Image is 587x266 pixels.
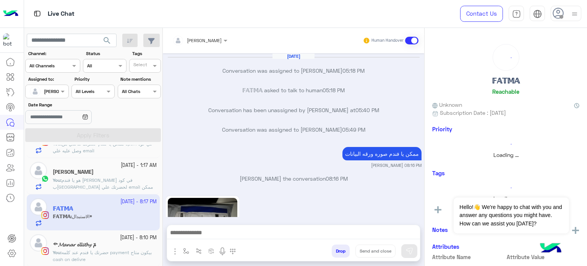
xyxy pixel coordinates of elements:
[208,248,214,254] img: create order
[166,67,422,75] p: Conversation was assigned to [PERSON_NAME]
[28,76,68,83] label: Assigned to:
[166,175,422,183] p: [PERSON_NAME] the conversation
[3,33,17,47] img: 919860931428189
[495,46,517,69] div: loading...
[102,36,112,45] span: search
[507,253,580,261] span: Attribute Value
[180,245,193,257] button: select flow
[533,10,542,18] img: tab
[371,162,422,168] small: [PERSON_NAME] 08:16 PM
[28,50,79,57] label: Channel:
[53,177,62,183] b: :
[166,126,422,134] p: Conversation was assigned to [PERSON_NAME]
[570,9,579,19] img: profile
[434,137,577,151] div: loading...
[432,226,448,233] h6: Notes
[432,126,452,132] h6: Priority
[509,6,524,22] a: tab
[432,170,579,176] h6: Tags
[434,181,577,194] div: loading...
[492,77,520,85] h5: 𝔽𝔸𝕋𝕄𝔸
[86,50,125,57] label: Status
[537,235,564,262] img: hulul-logo.png
[432,243,459,250] h6: Attributes
[132,50,160,57] label: Tags
[342,67,365,74] span: 05:18 PM
[218,247,227,256] img: send voice note
[75,76,114,83] label: Priority
[53,177,153,197] span: هو يا فندم بيكون في كود بيوصل لحضرتك علي email ممكن تتاكدي من spam متاح او لاء
[196,248,202,254] img: Trigger scenario
[3,6,18,22] img: Logo
[355,107,379,113] span: 05:40 PM
[120,76,160,83] label: Note mentions
[355,245,396,258] button: Send and close
[170,247,180,256] img: send attachment
[30,234,47,251] img: defaultAdmin.png
[272,54,315,59] h6: [DATE]
[53,242,96,248] h5: مَٓ 𝓜𝓪𝓷𝓪𝓻 𝓮𝓵𝓵𝓲𝓽𝓱𝔂༺
[121,162,157,169] small: [DATE] - 1:17 AM
[25,128,161,142] button: Apply Filters
[332,245,350,258] button: Drop
[30,86,41,97] img: defaultAdmin.png
[512,10,521,18] img: tab
[41,175,49,183] img: WhatsApp
[230,248,236,255] img: make a call
[32,9,42,18] img: tab
[440,109,506,117] span: Subscription Date : [DATE]
[187,38,222,43] span: [PERSON_NAME]
[120,234,157,242] small: [DATE] - 8:10 PM
[166,106,422,114] p: Conversation has been unassigned by [PERSON_NAME] at
[323,87,345,93] span: 05:18 PM
[454,197,569,233] span: Hello!👋 We're happy to chat with you and answer any questions you might have. How can we assist y...
[132,61,147,70] div: Select
[53,169,94,175] h5: Rahma Emad
[48,9,75,19] p: Live Chat
[493,152,519,158] span: Loading ...
[405,247,413,255] img: send message
[53,250,152,262] span: حضرتك يا فندم عند كلمه payment بيكون متاح cash on delivre
[53,141,60,147] span: You
[53,250,62,255] b: :
[28,101,114,108] label: Date Range
[326,175,348,182] span: 08:16 PM
[342,147,422,160] p: 3/10/2025, 8:16 PM
[432,101,462,109] span: Unknown
[53,141,152,153] span: ممكن يا فندم حضرتك تتاكدي من spam في كود وصل عليه علي email
[572,227,579,234] img: add
[98,34,117,50] button: search
[166,86,422,94] p: 𝔽𝔸𝕋𝕄𝔸 asked to talk to human
[53,250,60,255] span: You
[53,141,62,147] b: :
[193,245,205,257] button: Trigger scenario
[342,126,365,133] span: 05:49 PM
[183,248,189,254] img: select flow
[205,245,218,257] button: create order
[492,88,519,95] h6: Reachable
[432,253,505,261] span: Attribute Name
[41,247,49,255] img: Instagram
[30,162,47,179] img: defaultAdmin.png
[53,177,60,183] span: You
[460,6,503,22] a: Contact Us
[371,38,404,44] small: Human Handover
